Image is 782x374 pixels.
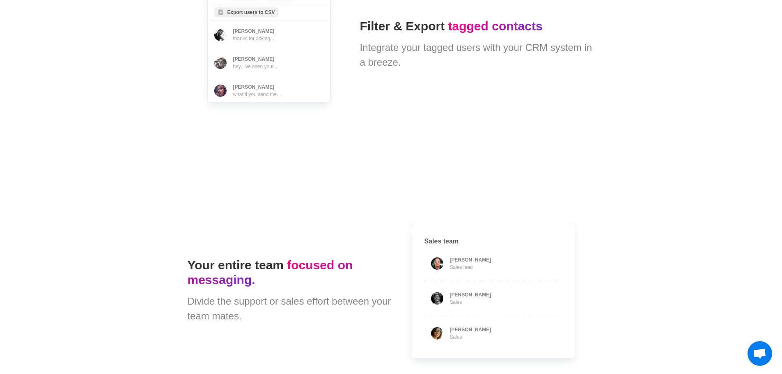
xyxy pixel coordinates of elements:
[360,19,595,34] h1: Filter & Export
[188,258,391,287] h1: Your entire team
[188,294,391,324] div: Divide the support or sales effort between your team mates.
[360,40,595,70] div: Integrate your tagged users with your CRM system in a breeze.
[188,258,353,287] span: focused on messaging.
[748,341,772,366] a: Ouvrir le chat
[448,19,543,33] span: tagged contacts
